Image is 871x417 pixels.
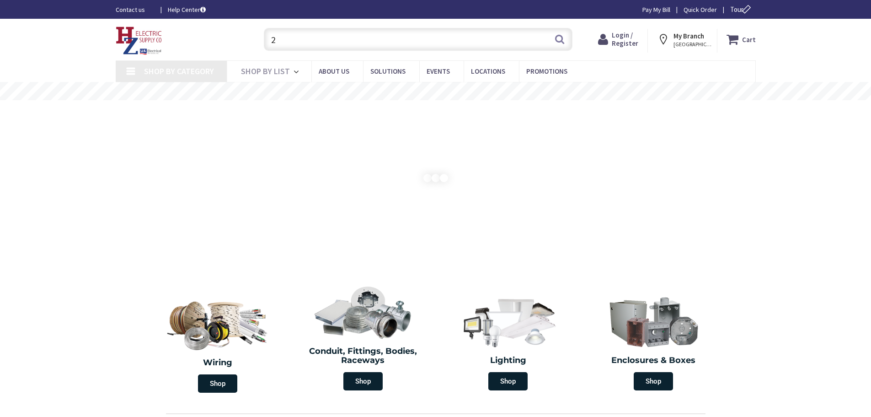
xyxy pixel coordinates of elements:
[657,31,708,48] div: My Branch [GEOGRAPHIC_DATA], [GEOGRAPHIC_DATA]
[526,67,567,76] span: Promotions
[438,290,579,395] a: Lighting Shop
[727,31,756,48] a: Cart
[583,290,724,395] a: Enclosures & Boxes Shop
[264,28,572,51] input: What are you looking for?
[443,356,574,365] h2: Lighting
[642,5,670,14] a: Pay My Bill
[427,67,450,76] span: Events
[116,27,162,55] img: HZ Electric Supply
[598,31,638,48] a: Login / Register
[612,31,638,48] span: Login / Register
[471,67,505,76] span: Locations
[343,372,383,390] span: Shop
[293,281,433,395] a: Conduit, Fittings, Bodies, Raceways Shop
[370,67,406,76] span: Solutions
[730,5,753,14] span: Tour
[488,372,528,390] span: Shop
[144,66,214,76] span: Shop By Category
[319,67,349,76] span: About Us
[150,358,286,368] h2: Wiring
[673,32,704,40] strong: My Branch
[198,374,237,393] span: Shop
[241,66,290,76] span: Shop By List
[116,5,153,14] a: Contact us
[168,5,206,14] a: Help Center
[297,347,429,365] h2: Conduit, Fittings, Bodies, Raceways
[673,41,712,48] span: [GEOGRAPHIC_DATA], [GEOGRAPHIC_DATA]
[684,5,717,14] a: Quick Order
[634,372,673,390] span: Shop
[588,356,719,365] h2: Enclosures & Boxes
[145,290,291,397] a: Wiring Shop
[742,31,756,48] strong: Cart
[355,87,518,97] rs-layer: Free Same Day Pickup at 8 Locations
